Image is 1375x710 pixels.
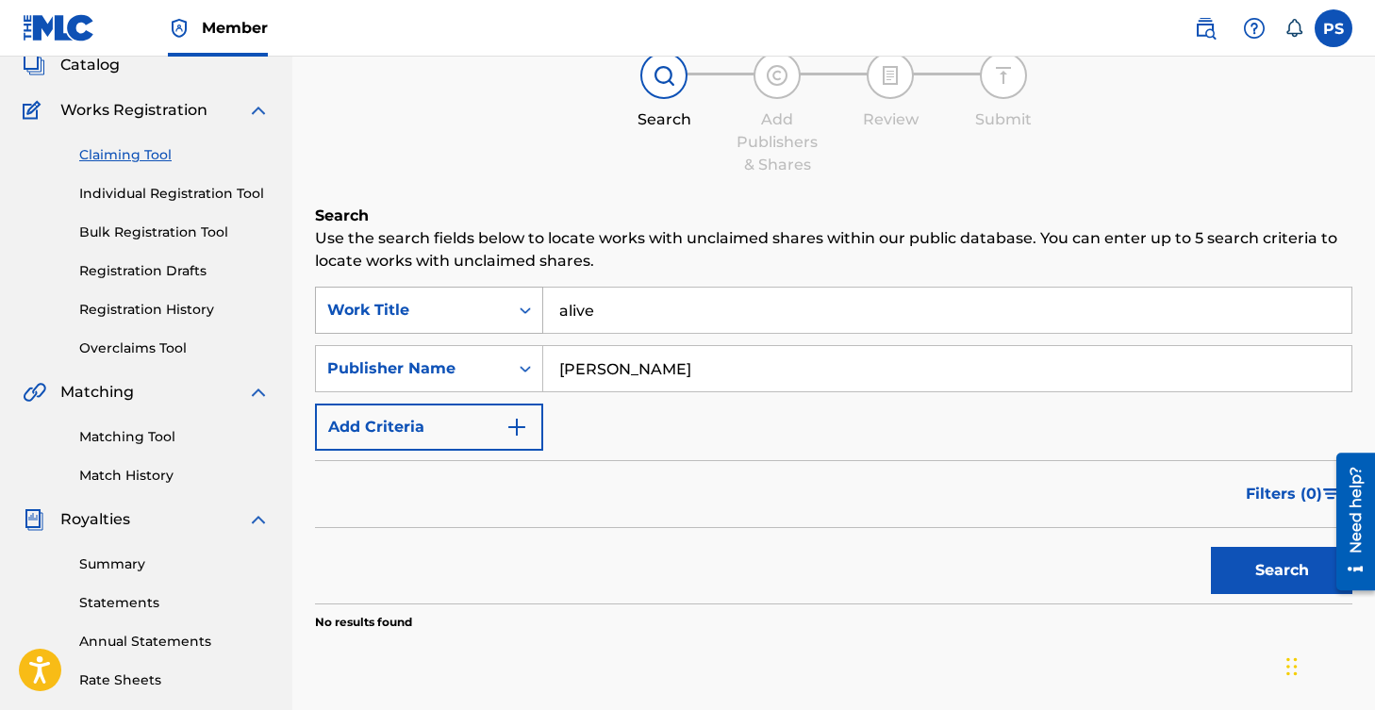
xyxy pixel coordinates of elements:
[879,64,902,87] img: step indicator icon for Review
[1284,19,1303,38] div: Notifications
[247,99,270,122] img: expand
[992,64,1015,87] img: step indicator icon for Submit
[843,108,937,131] div: Review
[1315,9,1352,47] div: User Menu
[23,54,120,76] a: CatalogCatalog
[730,108,824,176] div: Add Publishers & Shares
[79,466,270,486] a: Match History
[1194,17,1217,40] img: search
[79,223,270,242] a: Bulk Registration Tool
[79,554,270,574] a: Summary
[315,404,543,451] button: Add Criteria
[1281,619,1375,710] iframe: Chat Widget
[60,381,134,404] span: Matching
[79,338,270,358] a: Overclaims Tool
[60,508,130,531] span: Royalties
[315,227,1352,272] p: Use the search fields below to locate works with unclaimed shares within our public database. You...
[23,14,95,41] img: MLC Logo
[79,300,270,320] a: Registration History
[79,427,270,447] a: Matching Tool
[168,17,191,40] img: Top Rightsholder
[1322,446,1375,598] iframe: Resource Center
[766,64,788,87] img: step indicator icon for Add Publishers & Shares
[202,17,268,39] span: Member
[79,670,270,690] a: Rate Sheets
[23,99,47,122] img: Works Registration
[1286,638,1298,695] div: Drag
[505,416,528,438] img: 9d2ae6d4665cec9f34b9.svg
[327,299,497,322] div: Work Title
[617,108,711,131] div: Search
[653,64,675,87] img: step indicator icon for Search
[60,54,120,76] span: Catalog
[1186,9,1224,47] a: Public Search
[247,381,270,404] img: expand
[79,632,270,652] a: Annual Statements
[79,145,270,165] a: Claiming Tool
[315,614,412,631] p: No results found
[1246,483,1322,505] span: Filters ( 0 )
[79,261,270,281] a: Registration Drafts
[956,108,1051,131] div: Submit
[315,287,1352,603] form: Search Form
[23,381,46,404] img: Matching
[60,99,207,122] span: Works Registration
[247,508,270,531] img: expand
[23,54,45,76] img: Catalog
[315,205,1352,227] h6: Search
[1243,17,1266,40] img: help
[1211,547,1352,594] button: Search
[327,357,497,380] div: Publisher Name
[23,508,45,531] img: Royalties
[1234,471,1352,518] button: Filters (0)
[1235,9,1273,47] div: Help
[79,593,270,613] a: Statements
[79,184,270,204] a: Individual Registration Tool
